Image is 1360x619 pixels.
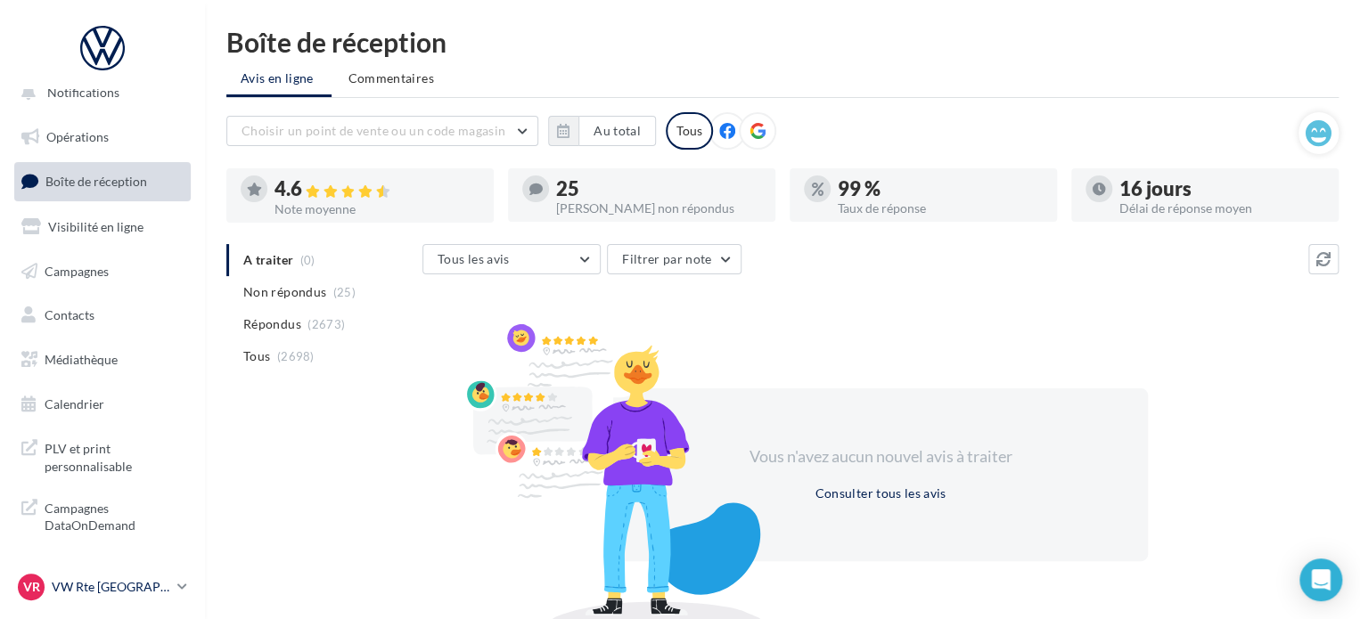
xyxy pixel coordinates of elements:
span: Notifications [47,85,119,100]
div: Délai de réponse moyen [1119,202,1324,215]
div: 25 [556,179,761,199]
button: Au total [548,116,656,146]
div: Vous n'avez aucun nouvel avis à traiter [727,445,1034,468]
span: Contacts [45,307,94,322]
a: Campagnes [11,253,194,290]
div: Boîte de réception [226,29,1339,55]
a: Contacts [11,297,194,334]
div: Tous [666,112,713,150]
span: Boîte de réception [45,174,147,189]
a: Boîte de réception [11,162,194,200]
button: Filtrer par note [607,244,741,274]
span: PLV et print personnalisable [45,436,184,475]
span: (2673) [307,317,345,331]
span: Campagnes [45,263,109,278]
button: Au total [578,116,656,146]
button: Choisir un point de vente ou un code magasin [226,116,538,146]
p: VW Rte [GEOGRAPHIC_DATA] [52,578,170,596]
a: VR VW Rte [GEOGRAPHIC_DATA] [14,570,191,604]
div: 16 jours [1119,179,1324,199]
span: Médiathèque [45,352,118,367]
span: Commentaires [348,69,434,87]
span: Campagnes DataOnDemand [45,496,184,534]
div: 99 % [838,179,1043,199]
span: Calendrier [45,396,104,411]
a: Visibilité en ligne [11,208,194,246]
span: Tous les avis [438,251,510,266]
button: Tous les avis [422,244,601,274]
a: Calendrier [11,386,194,423]
span: (2698) [277,349,315,363]
span: Tous [243,347,270,365]
span: Répondus [243,315,301,333]
div: Open Intercom Messenger [1299,558,1342,601]
span: (25) [333,285,356,299]
a: Campagnes DataOnDemand [11,489,194,542]
span: VR [23,578,40,596]
a: PLV et print personnalisable [11,429,194,482]
span: Visibilité en ligne [48,219,143,234]
span: Non répondus [243,283,326,301]
a: Opérations [11,118,194,156]
div: Taux de réponse [838,202,1043,215]
button: Consulter tous les avis [807,483,953,504]
a: Médiathèque [11,341,194,379]
div: 4.6 [274,179,479,200]
span: Choisir un point de vente ou un code magasin [242,123,505,138]
span: Opérations [46,129,109,144]
div: Note moyenne [274,203,479,216]
button: Notifications [11,74,187,111]
div: [PERSON_NAME] non répondus [556,202,761,215]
